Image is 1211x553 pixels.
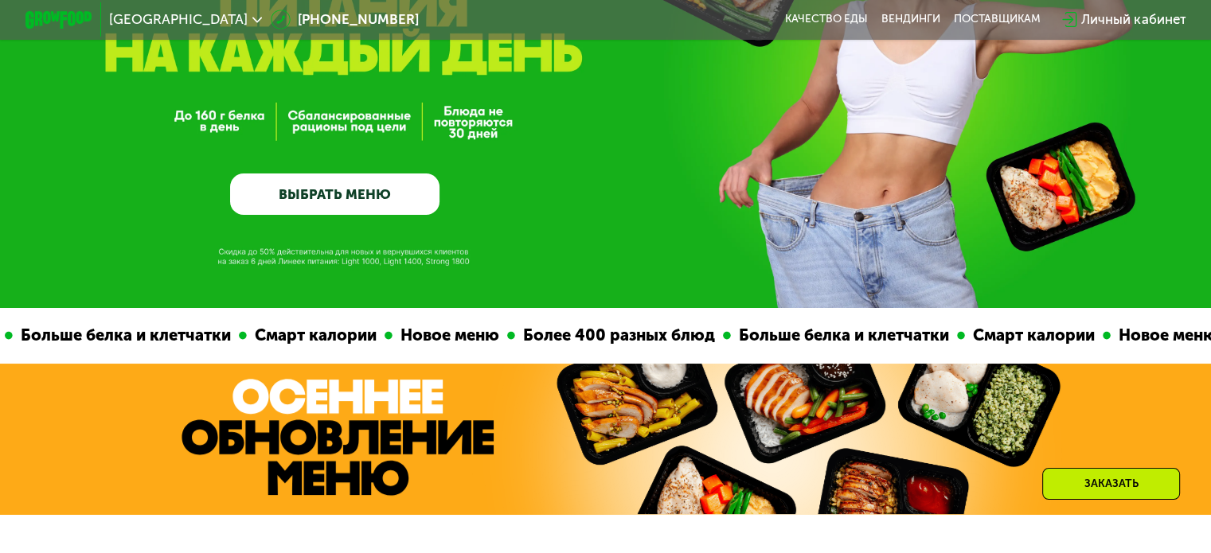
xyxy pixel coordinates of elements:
a: ВЫБРАТЬ МЕНЮ [230,173,439,216]
div: Смарт калории [955,323,1092,348]
a: Качество еды [785,13,868,26]
span: [GEOGRAPHIC_DATA] [109,13,248,26]
div: Новое меню [382,323,497,348]
div: Более 400 разных блюд [505,323,713,348]
div: Личный кабинет [1081,10,1186,29]
a: Вендинги [881,13,940,26]
div: поставщикам [954,13,1041,26]
div: Больше белка и клетчатки [721,323,947,348]
a: [PHONE_NUMBER] [271,10,419,29]
div: Заказать [1042,468,1180,500]
div: Смарт калории [236,323,374,348]
div: Больше белка и клетчатки [2,323,229,348]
